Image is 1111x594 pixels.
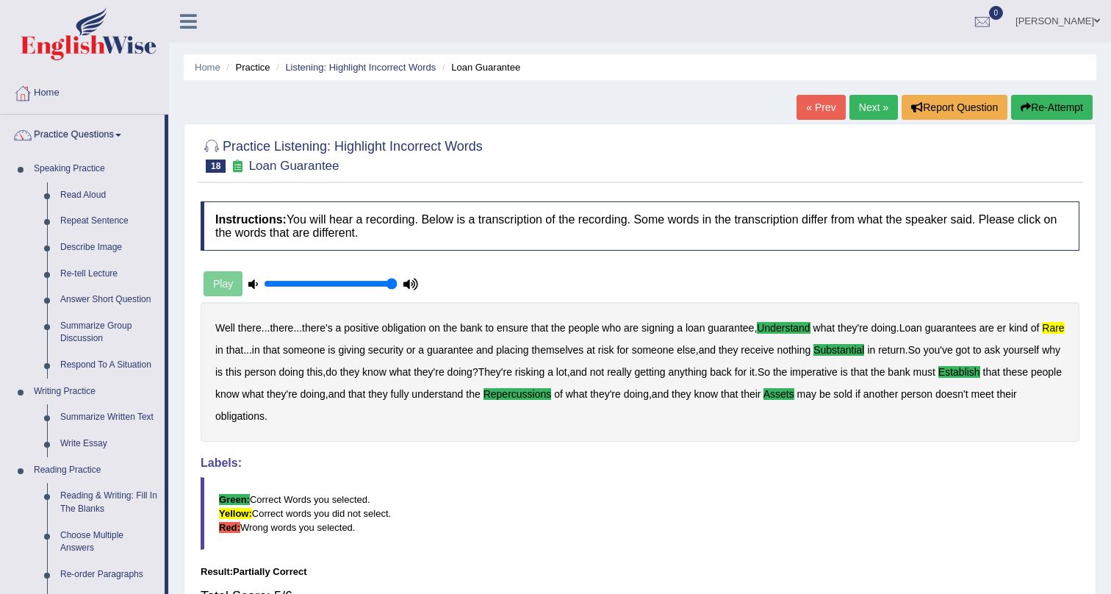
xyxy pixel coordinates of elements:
[497,322,528,334] b: ensure
[677,322,683,334] b: a
[54,235,165,261] a: Describe Image
[27,457,165,484] a: Reading Practice
[201,201,1079,251] h4: You will hear a recording. Below is a transcription of the recording. Some words in the transcrip...
[710,366,732,378] b: back
[439,60,520,74] li: Loan Guarantee
[568,322,599,334] b: people
[411,388,463,400] b: understand
[54,208,165,235] a: Repeat Sentence
[983,366,1000,378] b: that
[391,388,409,400] b: fully
[1031,366,1062,378] b: people
[838,322,869,334] b: they're
[849,95,898,120] a: Next »
[249,159,339,173] small: Loan Guarantee
[219,494,250,505] b: Green:
[1003,366,1028,378] b: these
[215,410,265,422] b: obligations
[735,366,747,378] b: for
[362,366,386,378] b: know
[935,388,968,400] b: doesn't
[27,379,165,405] a: Writing Practice
[694,388,718,400] b: know
[899,322,922,334] b: Loan
[863,388,898,400] b: another
[554,388,563,400] b: of
[741,388,761,400] b: their
[851,366,868,378] b: that
[672,388,691,400] b: they
[348,388,365,400] b: that
[201,565,1079,579] div: Result:
[447,366,472,378] b: doing
[201,136,483,173] h2: Practice Listening: Highlight Incorrect Words
[54,523,165,562] a: Choose Multiple Answers
[206,160,226,173] span: 18
[215,366,223,378] b: is
[871,366,885,378] b: the
[1042,344,1060,356] b: why
[226,366,242,378] b: this
[913,366,935,378] b: must
[721,388,738,400] b: that
[790,366,838,378] b: imperative
[336,322,342,334] b: a
[54,431,165,457] a: Write Essay
[54,562,165,588] a: Re-order Paragraphs
[979,322,994,334] b: are
[773,366,787,378] b: the
[867,344,875,356] b: in
[460,322,482,334] b: bank
[223,60,270,74] li: Practice
[302,322,333,334] b: there's
[1031,322,1040,334] b: of
[54,483,165,522] a: Reading & Writing: Fill In The Blanks
[956,344,970,356] b: got
[757,322,810,334] b: understand
[54,352,165,379] a: Respond To A Situation
[985,344,1001,356] b: ask
[201,302,1079,442] div: ... ... , . ... , . , ? , . , , .
[777,344,810,356] b: nothing
[570,366,587,378] b: and
[989,6,1004,20] span: 0
[833,388,852,400] b: sold
[841,366,848,378] b: is
[27,156,165,182] a: Speaking Practice
[973,344,982,356] b: to
[763,388,794,400] b: assets
[871,322,896,334] b: doing
[368,344,403,356] b: security
[1042,322,1064,334] b: rare
[641,322,674,334] b: signing
[338,344,365,356] b: giving
[925,322,977,334] b: guarantees
[219,522,240,533] b: Red:
[245,366,276,378] b: person
[252,344,260,356] b: in
[938,366,980,378] b: establish
[924,344,953,356] b: you've
[551,322,565,334] b: the
[616,344,628,356] b: for
[590,366,604,378] b: not
[699,344,716,356] b: and
[566,388,588,400] b: what
[285,62,436,73] a: Listening: Highlight Incorrect Words
[878,344,905,356] b: return
[813,344,864,356] b: substantial
[813,322,835,334] b: what
[382,322,426,334] b: obligation
[719,344,738,356] b: they
[888,366,910,378] b: bank
[443,322,457,334] b: the
[997,388,1017,400] b: their
[1,115,165,151] a: Practice Questions
[263,344,280,356] b: that
[598,344,614,356] b: risk
[201,457,1079,470] h4: Labels:
[368,388,387,400] b: they
[476,344,493,356] b: and
[741,344,774,356] b: receive
[242,388,265,400] b: what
